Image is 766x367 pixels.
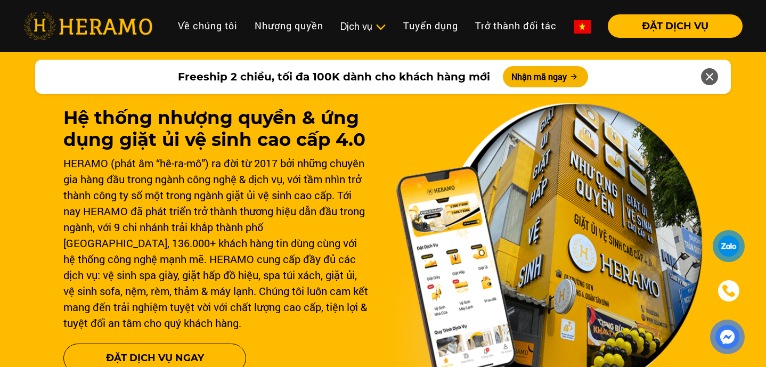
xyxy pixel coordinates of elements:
span: Freeship 2 chiều, tối đa 100K dành cho khách hàng mới [178,69,490,85]
img: subToggleIcon [375,22,386,32]
a: Trở thành đối tác [467,14,565,37]
button: Nhận mã ngay [503,66,588,87]
a: ĐẶT DỊCH VỤ [599,21,743,31]
a: Về chúng tôi [169,14,246,37]
div: Dịch vụ [340,19,386,34]
a: Tuyển dụng [395,14,467,37]
img: heramo-logo.png [23,12,152,40]
button: ĐẶT DỊCH VỤ [608,14,743,38]
a: phone-icon [714,276,743,305]
a: Nhượng quyền [246,14,332,37]
h1: Hệ thống nhượng quyền & ứng dụng giặt ủi vệ sinh cao cấp 4.0 [63,107,370,151]
img: vn-flag.png [574,20,591,34]
div: HERAMO (phát âm “hê-ra-mô”) ra đời từ 2017 bởi những chuyên gia hàng đầu trong ngành công nghệ & ... [63,155,370,331]
img: phone-icon [723,285,735,297]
